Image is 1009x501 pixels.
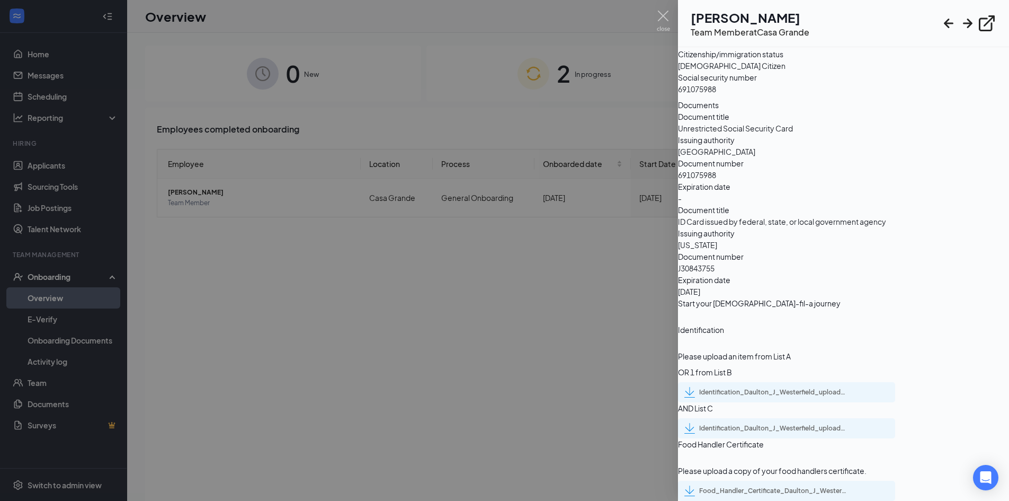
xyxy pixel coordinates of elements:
[678,146,1009,157] span: [GEOGRAPHIC_DATA]
[699,388,847,397] div: Identification_Daulton_J_Westerfield_uploadedfile_20250821.pdf.pdf
[678,227,1009,239] span: Issuing authority
[678,181,1009,192] span: Expiration date
[699,487,847,495] div: Food_Handler_Certificate_Daulton_J_Westerfield_uploadedfile_20250822.pdf.pdf
[678,262,1009,274] span: J30843755
[678,216,1009,227] span: ID Card issued by federal, state, or local government agency
[691,8,809,27] h1: [PERSON_NAME]
[678,99,1009,111] span: Documents
[678,111,1009,122] span: Document title
[678,350,791,362] span: Please upload an item from List A
[678,274,1009,286] span: Expiration date
[684,486,847,496] a: Food_Handler_Certificate_Daulton_J_Westerfield_uploadedfile_20250822.pdf.pdf
[678,48,1009,60] span: Citizenship/immigration status
[678,297,1009,309] span: Start your [DEMOGRAPHIC_DATA]-fil-a journey
[678,134,1009,146] span: Issuing authority
[678,204,1009,216] span: Document title
[684,423,847,434] a: Identification_Daulton_J_Westerfield_uploadedfile_20250821.pdf.pdf
[678,72,1009,83] span: Social security number
[684,387,847,398] a: Identification_Daulton_J_Westerfield_uploadedfile_20250821.pdf.pdf
[678,157,1009,169] span: Document number
[678,83,1009,95] span: 691075988
[958,14,977,33] svg: ArrowRight
[973,465,998,490] div: Open Intercom Messenger
[678,251,1009,262] span: Document number
[977,14,996,33] svg: ExternalLink
[678,122,1009,134] span: Unrestricted Social Security Card
[691,27,809,38] div: Team Member at Casa Grande
[699,424,847,433] div: Identification_Daulton_J_Westerfield_uploadedfile_20250821.pdf.pdf
[678,324,1009,336] span: Identification
[678,192,1009,204] span: -
[678,286,1009,297] span: [DATE]
[678,60,1009,72] span: [DEMOGRAPHIC_DATA] Citizen
[678,239,1009,251] span: [US_STATE]
[678,402,713,414] span: AND List C
[939,14,958,33] svg: ArrowLeftNew
[678,169,1009,181] span: 691075988
[678,465,867,477] span: Please upload a copy of your food handlers certificate.
[678,366,732,378] span: OR 1 from List B
[678,438,1009,450] span: Food Handler Certificate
